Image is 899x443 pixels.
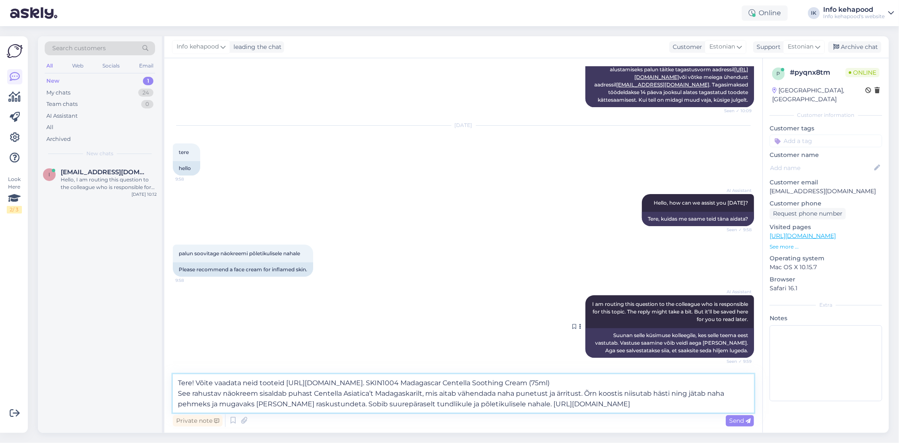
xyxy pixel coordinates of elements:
span: Estonian [709,42,735,51]
div: Suunan selle küsimuse kolleegile, kes selle teema eest vastutab. Vastuse saamine võib veidi aega ... [585,328,754,358]
div: Please recommend a face cream for inflamed skin. [173,262,313,277]
span: tere [179,149,189,155]
p: Notes [770,314,882,323]
div: # pyqnx8tm [790,68,845,78]
p: Browser [770,275,882,284]
div: Tere, kuidas me saame teid täna aidata? [642,212,754,226]
p: Customer phone [770,199,882,208]
div: leading the chat [230,43,282,51]
div: 1 [143,77,153,85]
input: Add a tag [770,135,882,147]
div: Online [742,5,788,21]
div: Archived [46,135,71,143]
div: 0 [141,100,153,108]
span: I am routing this question to the colleague who is responsible for this topic. The reply might ta... [592,301,749,322]
div: Private note [173,415,223,427]
div: New [46,77,59,85]
p: Customer name [770,151,882,159]
p: Customer tags [770,124,882,133]
p: See more ... [770,243,882,251]
div: [DATE] 10:12 [131,191,157,197]
a: Info kehapoodInfo kehapood's website [823,6,894,20]
div: Extra [770,301,882,309]
div: Info kehapood [823,6,885,13]
div: [DATE] [173,122,754,129]
span: Info kehapood [177,42,219,51]
span: i [48,171,50,178]
div: 2 / 3 [7,206,22,213]
div: Info kehapood's website [823,13,885,20]
div: Socials [101,60,121,71]
p: Safari 16.1 [770,284,882,293]
div: Support [753,43,781,51]
p: Customer email [770,178,882,187]
div: Customer information [770,111,882,119]
span: Send [729,417,751,424]
div: Team chats [46,100,78,108]
span: Online [845,68,880,77]
div: 24 [138,89,153,97]
span: ingrideyku@gmail.com [61,168,148,176]
div: My chats [46,89,70,97]
span: Seen ✓ 10:09 [720,108,751,114]
a: [URL][DOMAIN_NAME] [770,232,836,240]
div: Customer [669,43,702,51]
div: AI Assistant [46,112,78,120]
img: Askly Logo [7,43,23,59]
p: Visited pages [770,223,882,232]
span: Search customers [52,44,106,53]
div: All [46,123,54,132]
div: Web [70,60,85,71]
textarea: Tere! Võite vaadata neid tooteid [URL][DOMAIN_NAME]. SKIN1004 Madagascar Centella Soothing Cream ... [173,374,754,413]
span: 9:58 [175,277,207,284]
div: hello [173,161,200,176]
div: Hello, I am routing this question to the colleague who is responsible for this topic. The reply m... [61,176,157,191]
span: AI Assistant [720,187,751,194]
input: Add name [770,163,872,173]
div: IK [808,7,820,19]
div: All [45,60,54,71]
span: Hello, how can we assist you [DATE]? [654,200,748,206]
div: [GEOGRAPHIC_DATA], [GEOGRAPHIC_DATA] [772,86,865,104]
p: [EMAIL_ADDRESS][DOMAIN_NAME] [770,187,882,196]
span: Seen ✓ 9:58 [720,227,751,233]
div: Jah, saate tagastada juba saadetud tooteid. Tagastamise alustamiseks palun täitke tagastusvorm aa... [585,55,754,107]
span: AI Assistant [720,289,751,295]
span: New chats [86,150,113,157]
div: Archive chat [828,41,881,53]
p: Operating system [770,254,882,263]
div: Email [137,60,155,71]
div: Look Here [7,176,22,213]
p: Mac OS X 10.15.7 [770,263,882,272]
span: 9:58 [175,176,207,182]
a: [EMAIL_ADDRESS][DOMAIN_NAME] [616,81,709,88]
span: Seen ✓ 9:59 [720,358,751,365]
span: p [777,70,781,77]
span: palun soovitage näokreemi põletikulisele nahale [179,250,300,257]
div: Request phone number [770,208,846,219]
span: Estonian [788,42,813,51]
